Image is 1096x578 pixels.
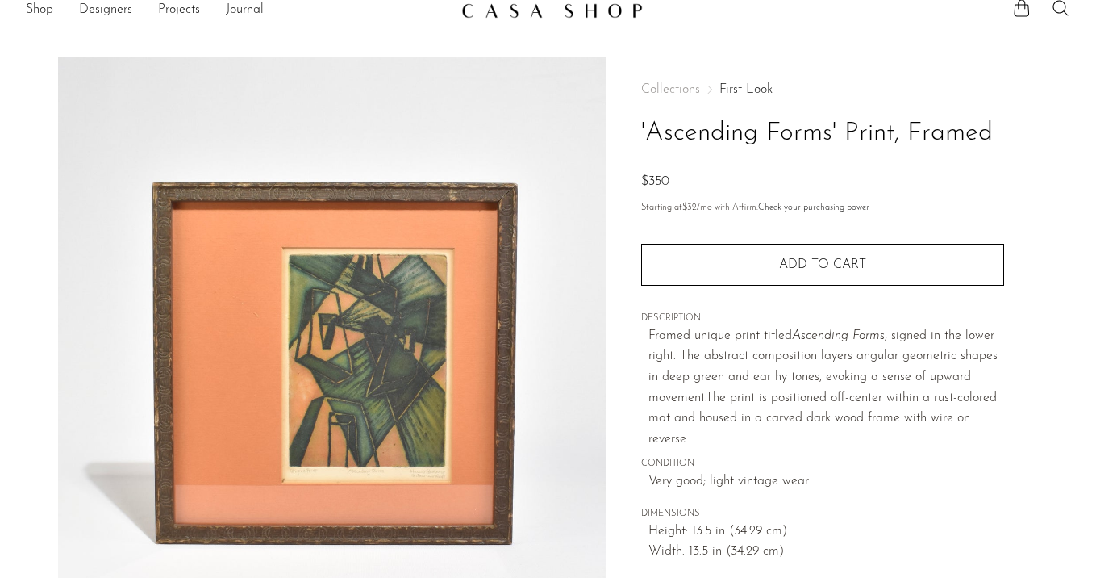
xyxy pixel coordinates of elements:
[792,329,885,342] em: Ascending Forms
[648,471,1004,492] span: Very good; light vintage wear.
[648,521,1004,542] span: Height: 13.5 in (34.29 cm)
[641,312,1004,326] span: DESCRIPTION
[641,201,1004,216] p: Starting at /mo with Affirm.
[682,203,697,212] span: $32
[641,113,1004,154] h1: 'Ascending Forms' Print, Framed
[641,83,700,96] span: Collections
[648,542,1004,563] span: Width: 13.5 in (34.29 cm)
[779,258,866,271] span: Add to cart
[641,244,1004,286] button: Add to cart
[641,457,1004,471] span: CONDITION
[719,83,773,96] a: First Look
[641,175,669,188] span: $350
[758,203,869,212] a: Check your purchasing power - Learn more about Affirm Financing (opens in modal)
[648,326,1004,450] p: Framed unique print titled , signed in the lower right. The abstract composition layers angular g...
[641,507,1004,521] span: DIMENSIONS
[641,83,1004,96] nav: Breadcrumbs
